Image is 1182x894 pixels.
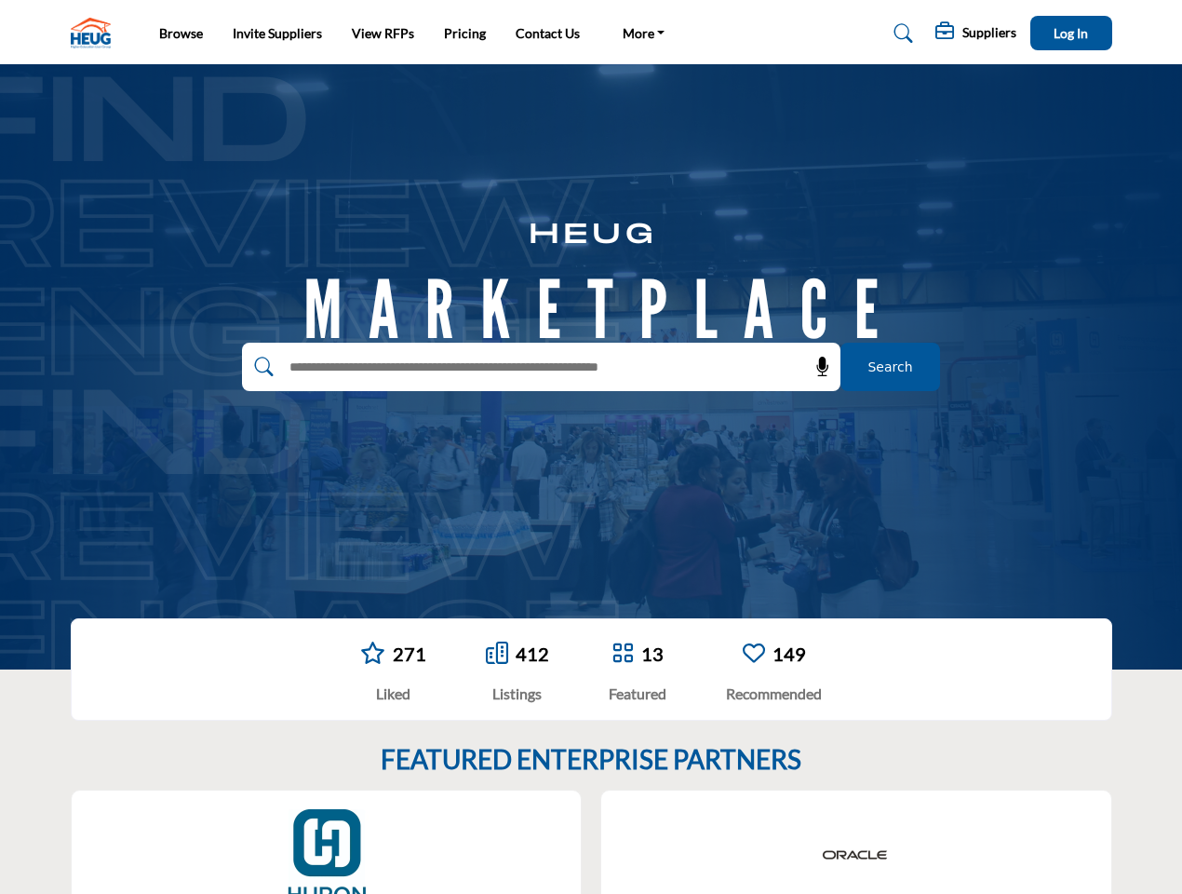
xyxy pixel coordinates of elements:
[444,25,486,41] a: Pricing
[772,643,806,665] a: 149
[486,683,549,705] div: Listings
[867,358,912,377] span: Search
[840,343,940,391] button: Search
[516,25,580,41] a: Contact Us
[743,642,765,667] a: Go to Recommended
[611,642,634,667] a: Go to Featured
[233,25,322,41] a: Invite Suppliers
[381,744,801,776] h2: FEATURED ENTERPRISE PARTNERS
[726,683,822,705] div: Recommended
[610,20,678,47] a: More
[360,642,385,664] i: Go to Liked
[1030,16,1112,50] button: Log In
[71,18,120,48] img: Site Logo
[609,683,666,705] div: Featured
[393,643,426,665] a: 271
[360,683,426,705] div: Liked
[352,25,414,41] a: View RFPs
[935,22,1016,45] div: Suppliers
[159,25,203,41] a: Browse
[1054,25,1088,41] span: Log In
[516,643,549,665] a: 412
[962,24,1016,41] h5: Suppliers
[641,643,664,665] a: 13
[876,19,925,48] a: Search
